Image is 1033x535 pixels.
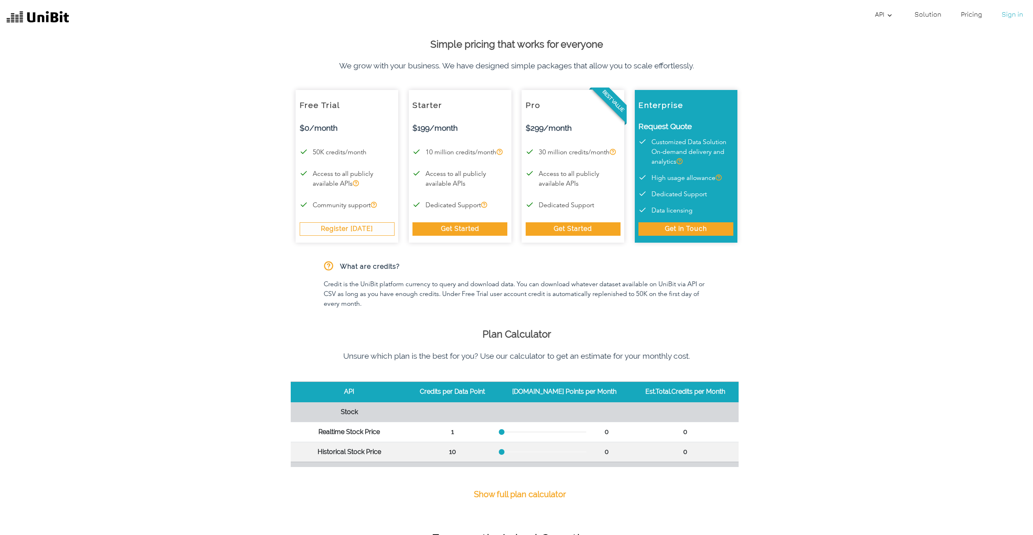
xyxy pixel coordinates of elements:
a: Solution [911,6,945,22]
th: API [291,382,408,402]
iframe: Drift Widget Chat Window [865,384,1028,499]
p: 30 million credits/month [526,148,621,158]
p: 50K credits/month [300,148,395,158]
a: Sign in [998,6,1026,22]
a: API [872,6,898,22]
p: Customized Data Solution On-demand delivery and analytics [638,138,733,167]
p: Data licensing [638,206,733,216]
p: Show full plan calculator [474,488,566,500]
a: Pricing [958,6,985,22]
p: Credit is the UniBit platform currency to query and download data. You can download whatever data... [317,276,716,312]
p: Community support [300,201,395,210]
p: High usage allowance [638,173,733,183]
a: Get in Touch [665,225,707,232]
th: Stock [291,402,408,422]
h6: Free Trial [300,94,395,110]
div: Get Started [412,222,507,235]
p: What are credits? [317,258,716,276]
h4: Request Quote [638,122,733,131]
td: 0 [632,442,738,462]
td: 1 [408,422,497,442]
p: Access to all publicly available APIs [526,169,621,189]
p: Dedicated Support [638,190,733,200]
th: Realtime Stock Price [291,422,408,442]
div: Get Started [526,222,621,235]
a: Show full plan calculator [470,484,570,504]
p: Access to all publicly available APIs [412,169,507,189]
th: [DOMAIN_NAME] Points per Month [497,382,632,402]
td: 10 [408,442,497,462]
img: UniBit Logo [7,10,69,26]
p: Dedicated Support [526,201,621,210]
div: Register [DATE] [300,222,395,235]
h6: Pro [526,94,621,110]
p: Unsure which plan is the best for you? Use our calculator to get an estimate for your monthly cost. [291,350,743,362]
p: 10 million credits/month [412,148,507,158]
h4: $299/month [526,123,621,133]
p: Access to all publicly available APIs [300,169,395,189]
th: Est.Total.Credits per Month [632,382,738,402]
h1: Plan Calculator [291,329,743,340]
th: Historical Stock Price [291,442,408,462]
h4: $0/month [300,123,395,133]
th: Fundamentals [291,462,408,482]
h1: Simple pricing that works for everyone [291,39,743,50]
h4: $199/month [412,123,507,133]
div: 0 [586,427,627,437]
td: 0 [632,422,738,442]
span: Best Value [591,79,636,123]
p: Dedicated Support [412,201,507,210]
h6: Enterprise [638,94,733,110]
p: We grow with your business. We have designed simple packages that allow you to scale effortlessly. [291,60,743,72]
div: 0 [586,447,627,457]
iframe: Drift Widget Chat Controller [992,494,1023,525]
h6: Starter [412,94,507,110]
th: Credits per Data Point [408,382,497,402]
